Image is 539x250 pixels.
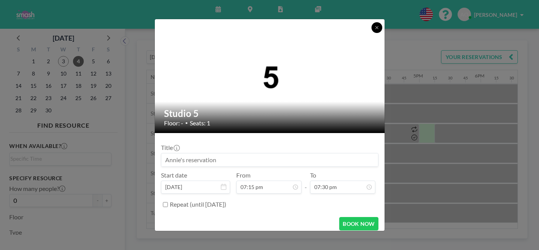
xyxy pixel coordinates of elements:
span: Floor: - [164,119,183,127]
span: Seats: 1 [190,119,210,127]
label: Repeat (until [DATE]) [170,201,226,208]
label: To [310,171,316,179]
span: - [305,174,307,191]
h2: Studio 5 [164,108,376,119]
button: BOOK NOW [339,217,378,230]
img: 537.png [155,58,385,95]
label: Title [161,144,179,151]
label: From [236,171,250,179]
span: • [185,120,188,126]
label: Start date [161,171,187,179]
input: Annie's reservation [161,153,378,166]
